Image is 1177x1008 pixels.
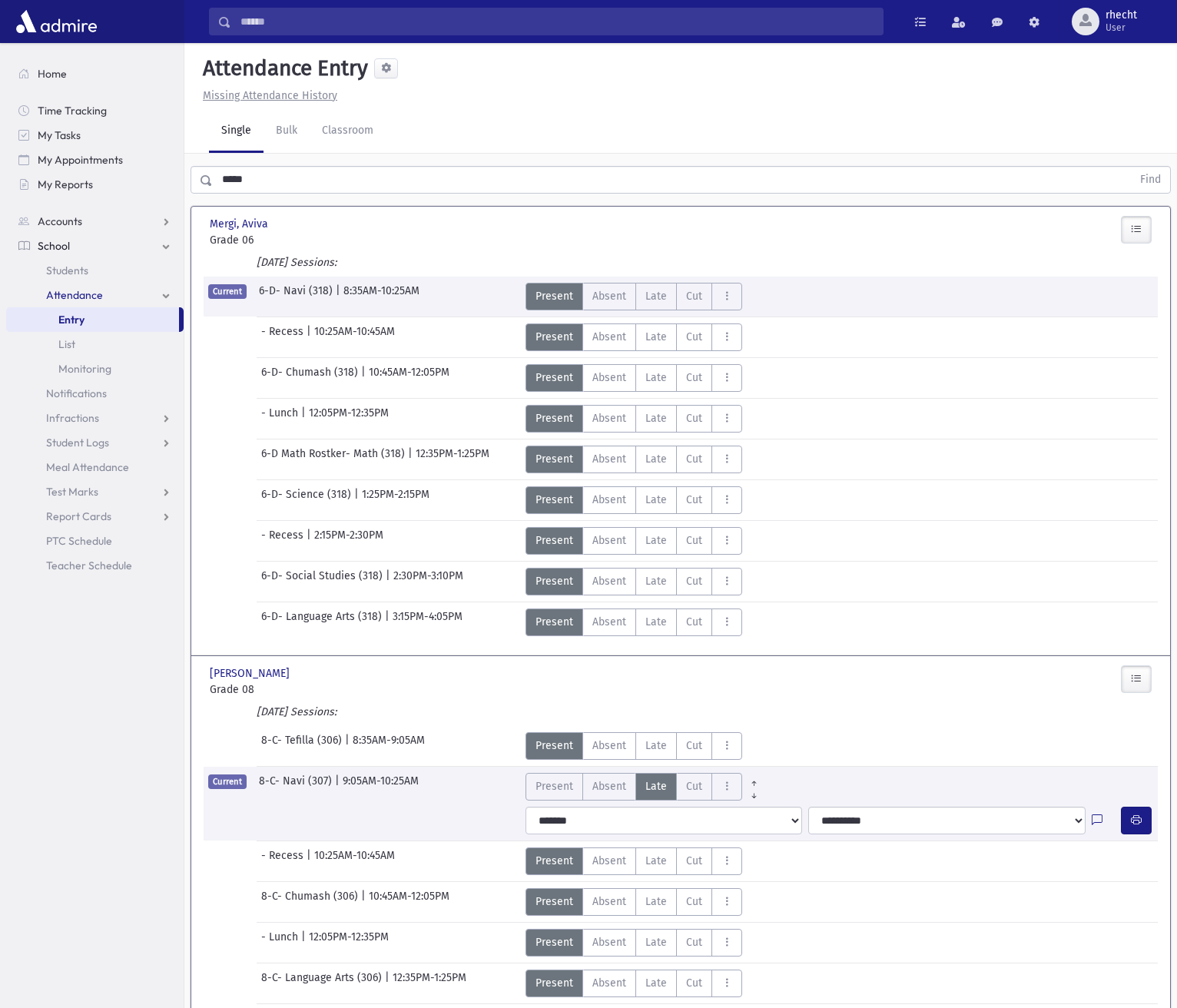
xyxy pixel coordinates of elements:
span: Attendance [46,288,103,302]
span: Absent [592,934,626,950]
span: Cut [686,853,702,869]
span: List [58,337,75,351]
span: Late [645,532,667,549]
span: Absent [592,410,626,426]
span: Accounts [38,214,82,228]
span: Present [535,370,573,386]
span: Absent [592,614,626,630]
span: PTC Schedule [46,534,112,548]
span: 8-C- Language Arts (306) [261,970,385,997]
span: Cut [686,738,702,754]
i: [DATE] Sessions: [257,705,337,718]
span: - Recess [261,847,307,875]
span: 8:35AM-9:05AM [353,732,425,760]
div: AttTypes [526,732,742,760]
span: Absent [592,492,626,508]
a: Notifications [6,381,184,406]
span: | [385,608,393,636]
span: | [361,364,369,392]
div: AttTypes [526,446,742,473]
span: Grade 08 [210,681,354,698]
span: Late [645,492,667,508]
span: Present [535,853,573,869]
a: Entry [6,307,179,332]
span: Late [645,573,667,589]
span: Present [535,934,573,950]
span: Present [535,573,573,589]
a: List [6,332,184,356]
span: Late [645,894,667,910]
span: Cut [686,934,702,950]
span: - Lunch [261,405,301,433]
span: 12:05PM-12:35PM [309,929,389,957]
span: Home [38,67,67,81]
span: Present [535,410,573,426]
span: Cut [686,370,702,386]
a: Infractions [6,406,184,430]
a: My Reports [6,172,184,197]
a: All Prior [742,773,766,785]
span: Grade 06 [210,232,354,248]
a: Meal Attendance [6,455,184,479]
div: AttTypes [526,405,742,433]
a: Bulk [264,110,310,153]
span: Late [645,853,667,869]
span: Cut [686,573,702,589]
span: Test Marks [46,485,98,499]
span: | [408,446,416,473]
a: Accounts [6,209,184,234]
span: - Recess [261,323,307,351]
span: Current [208,284,247,299]
span: | [335,773,343,801]
span: Absent [592,329,626,345]
span: Present [535,492,573,508]
a: Monitoring [6,356,184,381]
span: Late [645,288,667,304]
span: 8-C- Tefilla (306) [261,732,345,760]
span: Current [208,774,247,789]
span: 8:35AM-10:25AM [343,283,419,310]
div: AttTypes [526,608,742,636]
span: 6-D Math Rostker- Math (318) [261,446,408,473]
span: | [301,405,309,433]
a: Missing Attendance History [197,89,337,102]
span: | [345,732,353,760]
span: Infractions [46,411,99,425]
span: Present [535,451,573,467]
div: AttTypes [526,568,742,595]
span: 10:45AM-12:05PM [369,888,449,916]
span: Absent [592,738,626,754]
span: | [336,283,343,310]
span: 3:15PM-4:05PM [393,608,463,636]
span: Absent [592,288,626,304]
span: 10:25AM-10:45AM [314,847,395,875]
span: Absent [592,778,626,794]
span: 8-C- Navi (307) [259,773,335,801]
span: 6-D- Language Arts (318) [261,608,385,636]
a: Teacher Schedule [6,553,184,578]
a: PTC Schedule [6,529,184,553]
a: My Tasks [6,123,184,148]
span: Late [645,614,667,630]
span: 6-D- Navi (318) [259,283,336,310]
u: Missing Attendance History [203,89,337,102]
span: My Tasks [38,128,81,142]
span: 6-D- Chumash (318) [261,364,361,392]
span: User [1106,22,1137,34]
span: Absent [592,451,626,467]
span: 10:25AM-10:45AM [314,323,395,351]
span: My Appointments [38,153,123,167]
div: AttTypes [526,323,742,351]
span: Cut [686,492,702,508]
span: Present [535,975,573,991]
span: Present [535,288,573,304]
span: | [307,847,314,875]
span: | [301,929,309,957]
span: Cut [686,410,702,426]
span: Students [46,264,88,277]
span: Notifications [46,386,107,400]
span: Cut [686,614,702,630]
span: 6-D- Social Studies (318) [261,568,386,595]
span: Present [535,329,573,345]
span: Absent [592,853,626,869]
